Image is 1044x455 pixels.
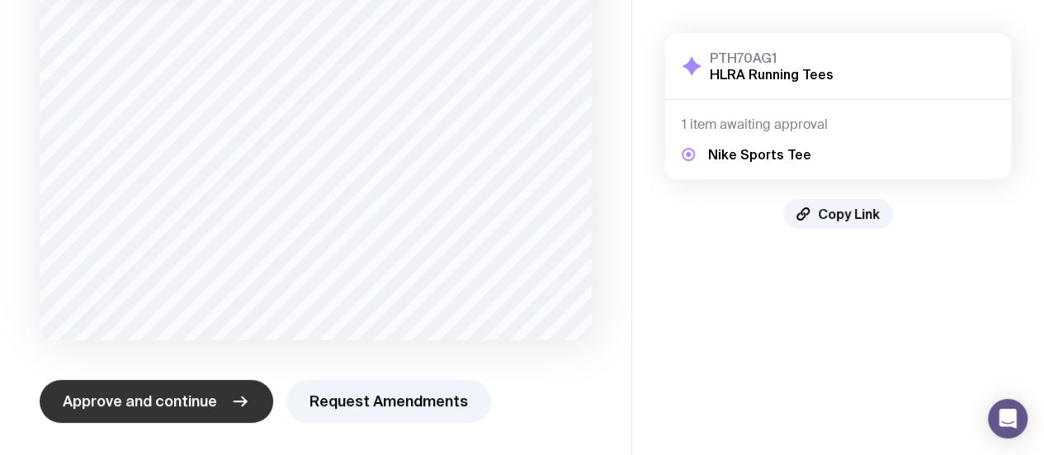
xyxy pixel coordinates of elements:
[988,399,1027,438] div: Open Intercom Messenger
[783,199,893,229] button: Copy Link
[710,50,834,66] h3: PTH70AG1
[708,146,811,163] h5: Nike Sports Tee
[710,66,834,83] h2: HLRA Running Tees
[63,391,217,411] span: Approve and continue
[818,206,880,222] span: Copy Link
[682,116,994,133] h4: 1 item awaiting approval
[286,380,491,423] button: Request Amendments
[40,380,273,423] button: Approve and continue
